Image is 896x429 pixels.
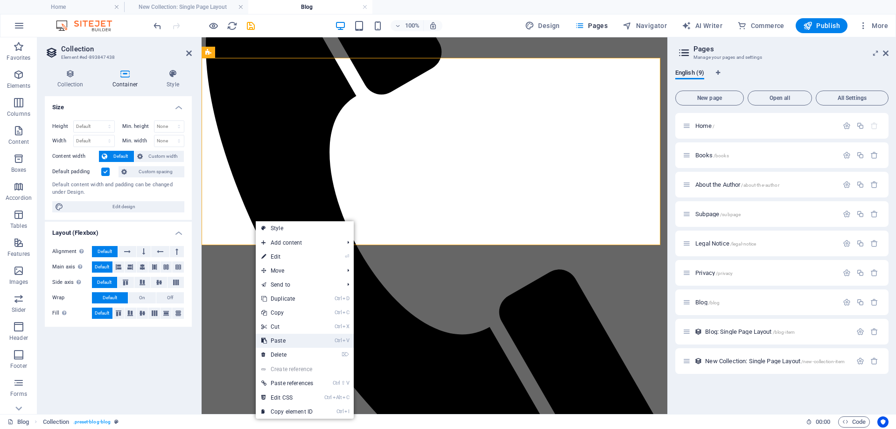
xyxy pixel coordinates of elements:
[7,54,30,62] p: Favorites
[341,380,345,386] i: ⇧
[124,2,248,12] h4: New Collection: Single Page Layout
[256,306,319,320] a: CtrlCCopy
[99,151,134,162] button: Default
[73,416,111,428] span: . preset-blog-blog
[128,292,156,303] button: On
[122,124,154,129] label: Min. height
[679,95,740,101] span: New page
[52,181,184,197] div: Default content width and padding can be changed under Design.
[61,45,192,53] h2: Collection
[856,328,864,336] div: Settings
[619,18,671,33] button: Navigator
[9,278,28,286] p: Images
[7,82,31,90] p: Elements
[100,69,154,89] h4: Container
[843,210,851,218] div: Settings
[7,416,29,428] a: Click to cancel selection. Double-click to open Pages
[682,21,722,30] span: AI Writer
[693,53,870,62] h3: Manage your pages and settings
[708,300,720,305] span: /blog
[734,18,788,33] button: Commerce
[695,240,756,247] span: Legal Notice
[346,380,349,386] i: V
[139,292,145,303] span: On
[256,221,354,235] a: Style
[95,261,109,273] span: Default
[748,91,812,105] button: Open all
[110,151,131,162] span: Default
[335,295,342,302] i: Ctrl
[752,95,808,101] span: Open all
[52,166,101,177] label: Default padding
[741,183,779,188] span: /about-the-author
[870,269,878,277] div: Remove
[103,55,157,61] div: Keywords by Traffic
[695,122,714,129] span: Click to open page
[92,246,118,257] button: Default
[730,241,756,246] span: /legal-notice
[343,309,349,316] i: C
[8,138,29,146] p: Content
[843,239,851,247] div: Settings
[806,416,831,428] h6: Session time
[705,358,845,365] span: Click to open page
[52,201,184,212] button: Edit design
[52,308,92,319] label: Fill
[52,261,92,273] label: Main axis
[256,405,319,419] a: CtrlICopy element ID
[256,264,340,278] span: Move
[114,419,119,424] i: This element is a customizable preset
[52,277,92,288] label: Side axis
[693,152,838,158] div: Books/books
[870,151,878,159] div: Remove
[15,24,22,32] img: website_grey.svg
[336,408,344,415] i: Ctrl
[15,15,22,22] img: logo_orange.svg
[816,91,889,105] button: All Settings
[92,292,128,303] button: Default
[324,394,332,401] i: Ctrl
[843,181,851,189] div: Settings
[154,69,192,89] h4: Style
[870,239,878,247] div: Remove
[92,308,112,319] button: Default
[256,362,354,376] a: Create reference
[695,211,741,218] span: Subpage
[859,21,888,30] span: More
[146,151,182,162] span: Custom width
[12,306,26,314] p: Slider
[856,269,864,277] div: Duplicate
[343,324,349,330] i: X
[693,45,889,53] h2: Pages
[92,261,112,273] button: Default
[25,54,33,62] img: tab_domain_overview_orange.svg
[571,18,611,33] button: Pages
[256,334,319,348] a: CtrlVPaste
[10,222,27,230] p: Tables
[52,124,73,129] label: Height
[843,122,851,130] div: Settings
[10,362,27,370] p: Footer
[525,21,560,30] span: Design
[103,292,117,303] span: Default
[855,18,892,33] button: More
[695,152,729,159] span: Click to open page
[693,182,838,188] div: About the Author/about-the-author
[7,110,30,118] p: Columns
[702,329,852,335] div: Blog: Single Page Layout/blog-item
[693,270,838,276] div: Privacy/privacy
[333,394,342,401] i: Alt
[870,328,878,336] div: Remove
[856,210,864,218] div: Duplicate
[822,418,824,425] span: :
[856,181,864,189] div: Duplicate
[801,359,845,364] span: /new-collection-item
[256,250,319,264] a: ⏎Edit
